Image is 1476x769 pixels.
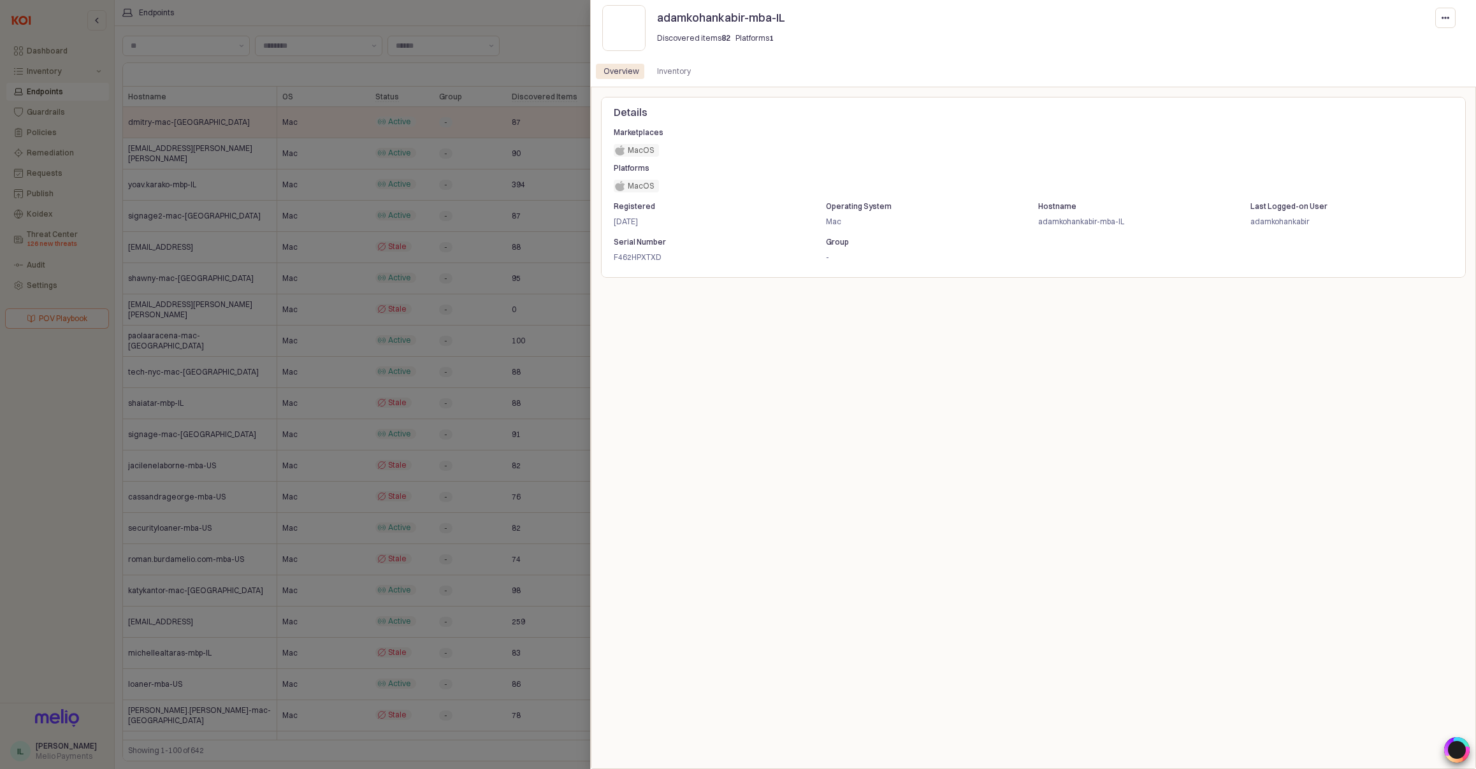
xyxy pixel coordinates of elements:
[614,216,796,227] p: [DATE]
[614,104,1453,120] p: Details
[614,162,816,174] p: Platforms
[657,32,730,44] p: Discovered items
[614,127,816,138] p: Marketplaces
[721,33,730,43] strong: 82
[604,64,639,79] div: Overview
[628,180,654,192] div: MacOS
[1251,201,1433,212] p: Last Logged-on User
[769,33,774,43] strong: 1
[657,9,992,26] p: adamkohankabir-mba-IL
[1039,216,1221,227] p: adamkohankabir-mba-IL
[657,64,691,79] div: Inventory
[614,236,796,248] p: Serial Number
[1251,216,1433,227] p: adamkohankabir
[827,236,1009,248] p: Group
[1039,201,1221,212] p: Hostname
[649,64,698,79] div: Inventory
[614,201,796,212] p: Registered
[827,216,1009,227] p: Mac
[735,32,774,44] p: Platforms
[827,201,1009,212] p: Operating System
[614,252,796,263] p: F462HPXTXD
[596,64,647,79] div: Overview
[827,252,1009,263] p: -
[628,144,654,157] div: MacOS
